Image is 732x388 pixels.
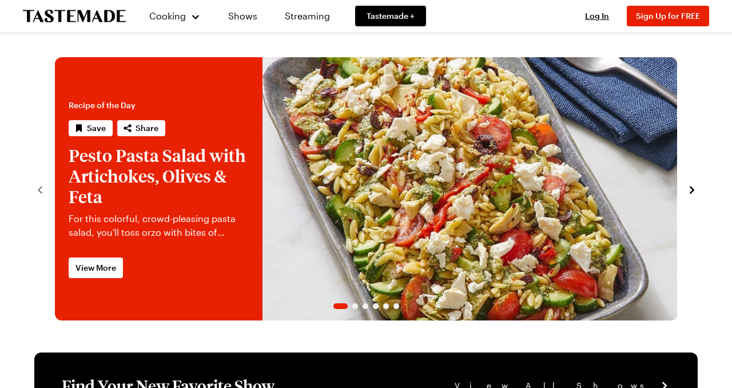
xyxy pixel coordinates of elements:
span: Tastemade + [367,10,415,22]
button: Log In [574,10,620,22]
button: Share [117,120,165,136]
button: navigate to next item [686,182,698,196]
span: View More [75,262,116,274]
button: navigate to previous item [34,182,46,196]
span: Cooking [149,10,186,21]
button: Save recipe [69,120,113,136]
span: Go to slide 5 [383,303,389,309]
button: Cooking [149,2,201,30]
span: Log In [585,11,609,21]
span: Go to slide 1 [333,303,348,309]
span: Go to slide 6 [393,303,399,309]
span: Sign Up for FREE [636,11,700,21]
span: Go to slide 4 [373,303,379,309]
button: Sign Up for FREE [627,6,709,26]
a: To Tastemade Home Page [23,10,126,23]
a: Tastemade + [355,6,426,26]
span: Go to slide 2 [352,303,358,309]
div: 1 / 6 [55,57,677,320]
span: Save [87,122,106,134]
span: Share [136,122,158,134]
span: Go to slide 3 [363,303,368,309]
a: View More [69,258,123,278]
